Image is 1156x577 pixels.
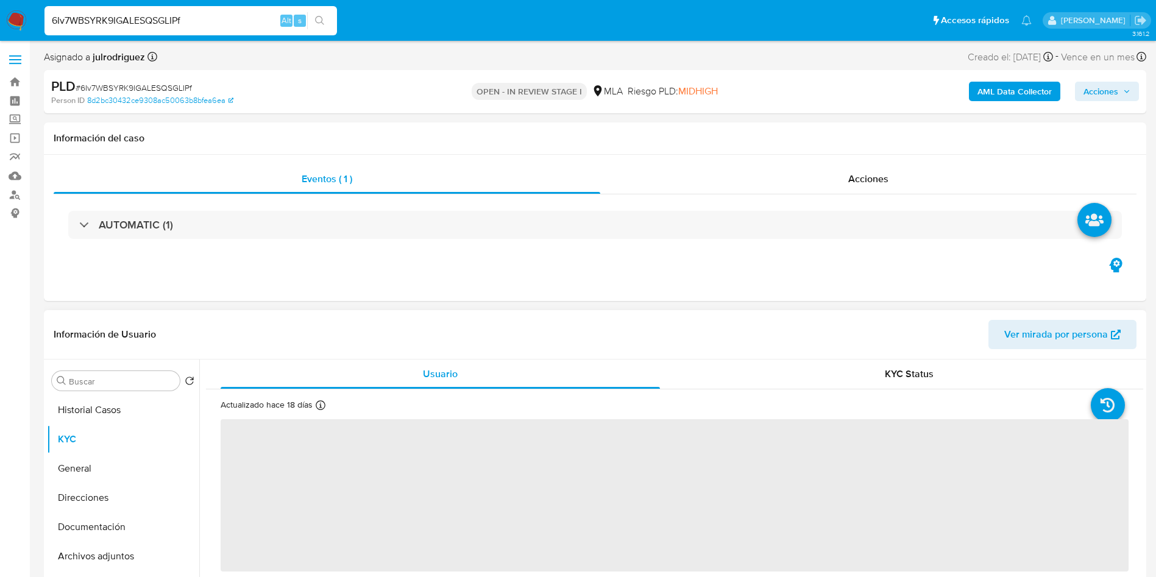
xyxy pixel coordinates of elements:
span: KYC Status [885,367,934,381]
button: Volver al orden por defecto [185,376,194,389]
button: AML Data Collector [969,82,1060,101]
span: Eventos ( 1 ) [302,172,352,186]
span: Usuario [423,367,458,381]
p: Actualizado hace 18 días [221,399,313,411]
button: Documentación [47,512,199,542]
h3: AUTOMATIC (1) [99,218,173,232]
b: julrodriguez [90,50,145,64]
button: Acciones [1075,82,1139,101]
div: Creado el: [DATE] [968,49,1053,65]
span: Asignado a [44,51,145,64]
input: Buscar [69,376,175,387]
button: KYC [47,425,199,454]
b: Person ID [51,95,85,106]
div: MLA [592,85,623,98]
span: MIDHIGH [678,84,718,98]
span: - [1055,49,1058,65]
b: AML Data Collector [977,82,1052,101]
span: # 6Iv7WBSYRK9IGALESQSGLIPf [76,82,192,94]
p: OPEN - IN REVIEW STAGE I [472,83,587,100]
button: search-icon [307,12,332,29]
button: Buscar [57,376,66,386]
a: Salir [1134,14,1147,27]
h1: Información de Usuario [54,328,156,341]
p: julieta.rodriguez@mercadolibre.com [1061,15,1130,26]
button: Historial Casos [47,395,199,425]
button: Archivos adjuntos [47,542,199,571]
a: Notificaciones [1021,15,1032,26]
span: Acciones [848,172,888,186]
b: PLD [51,76,76,96]
span: s [298,15,302,26]
h1: Información del caso [54,132,1136,144]
span: Vence en un mes [1061,51,1135,64]
span: Ver mirada por persona [1004,320,1108,349]
span: Riesgo PLD: [628,85,718,98]
div: AUTOMATIC (1) [68,211,1122,239]
span: Accesos rápidos [941,14,1009,27]
button: Ver mirada por persona [988,320,1136,349]
a: 8d2bc30432ce9308ac50063b8bfea6ea [87,95,233,106]
span: Acciones [1083,82,1118,101]
span: Alt [282,15,291,26]
button: Direcciones [47,483,199,512]
button: General [47,454,199,483]
span: ‌ [221,419,1129,572]
input: Buscar usuario o caso... [44,13,337,29]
